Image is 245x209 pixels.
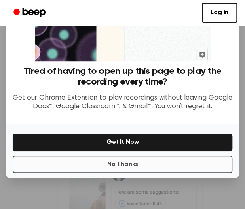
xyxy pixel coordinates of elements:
button: Get It Now [13,134,232,151]
p: Get our Chrome Extension to play recordings without leaving Google Docs™, Google Classroom™, & Gm... [13,94,232,111]
a: Log in [202,3,237,23]
button: No Thanks [13,156,232,173]
h3: Tired of having to open up this page to play the recording every time? [13,66,232,87]
a: Beep [8,5,53,21]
